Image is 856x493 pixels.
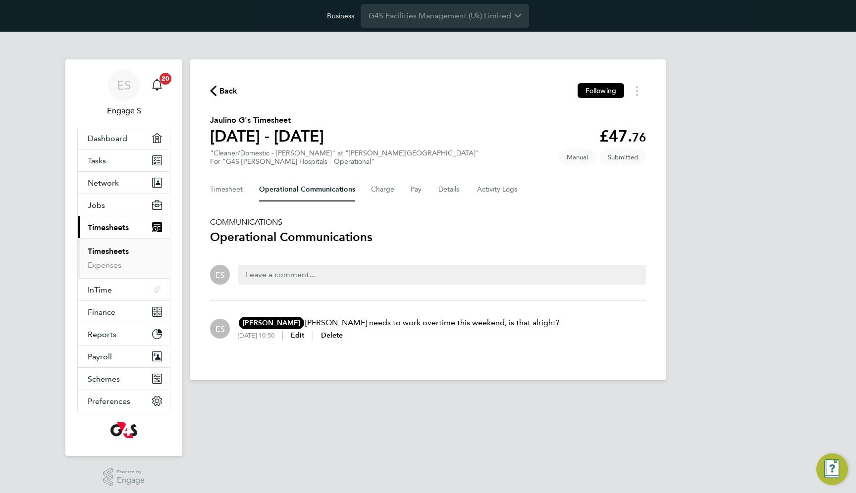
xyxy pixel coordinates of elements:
div: Engage S [210,319,230,339]
div: [DATE] 10:50 [238,332,282,340]
a: Go to home page [77,422,170,438]
button: Network [78,172,170,194]
button: Timesheets [78,216,170,238]
button: Schemes [78,368,170,390]
span: This timesheet was manually created. [559,149,596,165]
span: Payroll [88,352,112,361]
span: Dashboard [88,134,127,143]
a: Powered byEngage [103,468,145,487]
a: Tasks [78,149,170,171]
span: Powered by [117,468,145,476]
span: Delete [321,331,343,340]
div: For "G4S [PERSON_NAME] Hospitals - Operational" [210,157,479,166]
img: g4s-logo-retina.png [110,422,137,438]
span: Following [586,86,616,95]
span: Back [219,85,238,97]
span: Engage [117,476,145,485]
button: Activity Logs [477,178,519,201]
button: InTime [78,279,170,300]
span: Jobs [88,200,105,210]
span: Reports [88,330,116,339]
button: Jobs [78,194,170,216]
nav: Main navigation [65,59,182,456]
button: Finance [78,301,170,323]
span: [PERSON_NAME] [239,317,304,329]
a: Dashboard [78,127,170,149]
button: Edit [291,331,305,341]
button: Engage Resource Center [816,453,848,485]
button: Preferences [78,390,170,412]
button: Timesheet [210,178,243,201]
span: 76 [632,130,646,145]
button: Charge [371,178,395,201]
button: Delete [321,331,343,341]
button: Following [578,83,624,98]
span: Finance [88,307,115,317]
span: InTime [88,285,112,295]
span: ES [215,323,225,334]
span: This timesheet is Submitted. [600,149,646,165]
a: Expenses [88,260,121,270]
div: Timesheets [78,238,170,278]
span: Edit [291,331,305,340]
div: Engage S [210,265,230,285]
div: "Cleaner/Domestic - [PERSON_NAME]" at "[PERSON_NAME][GEOGRAPHIC_DATA]" [210,149,479,166]
label: Business [327,11,354,20]
h3: Operational Communications [210,229,646,245]
span: Tasks [88,156,106,165]
app-decimal: £47. [599,127,646,146]
button: Details [438,178,461,201]
h1: [DATE] - [DATE] [210,126,324,146]
button: Pay [411,178,423,201]
span: ES [117,79,131,92]
p: [PERSON_NAME] needs to work overtime this weekend, is that alright? [238,317,560,329]
h5: COMMUNICATIONS [210,217,646,227]
button: Payroll [78,345,170,367]
span: Preferences [88,396,130,406]
a: ESEngage S [77,69,170,117]
a: Timesheets [88,246,129,256]
span: Schemes [88,374,120,384]
a: 20 [147,69,167,101]
span: Network [88,178,119,188]
span: Timesheets [88,223,129,232]
h2: Jaulino G's Timesheet [210,114,324,126]
button: Back [210,85,238,97]
button: Operational Communications [259,178,355,201]
span: Engage S [77,105,170,117]
span: 20 [160,73,171,85]
span: ES [215,269,225,280]
button: Reports [78,323,170,345]
button: Timesheets Menu [628,83,646,99]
